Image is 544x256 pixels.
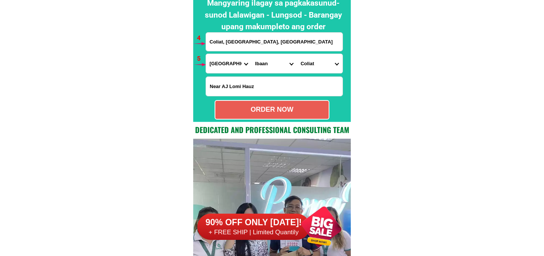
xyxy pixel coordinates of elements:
[206,33,343,51] input: Input address
[197,228,310,237] h6: + FREE SHIP | Limited Quantily
[251,54,297,73] select: Select district
[197,217,310,228] h6: 90% OFF ONLY [DATE]!
[215,105,329,115] div: ORDER NOW
[193,124,351,135] h2: Dedicated and professional consulting team
[297,54,342,73] select: Select commune
[197,54,206,64] h6: 5
[197,33,206,43] h6: 4
[206,77,343,96] input: Input LANDMARKOFLOCATION
[206,54,251,73] select: Select province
